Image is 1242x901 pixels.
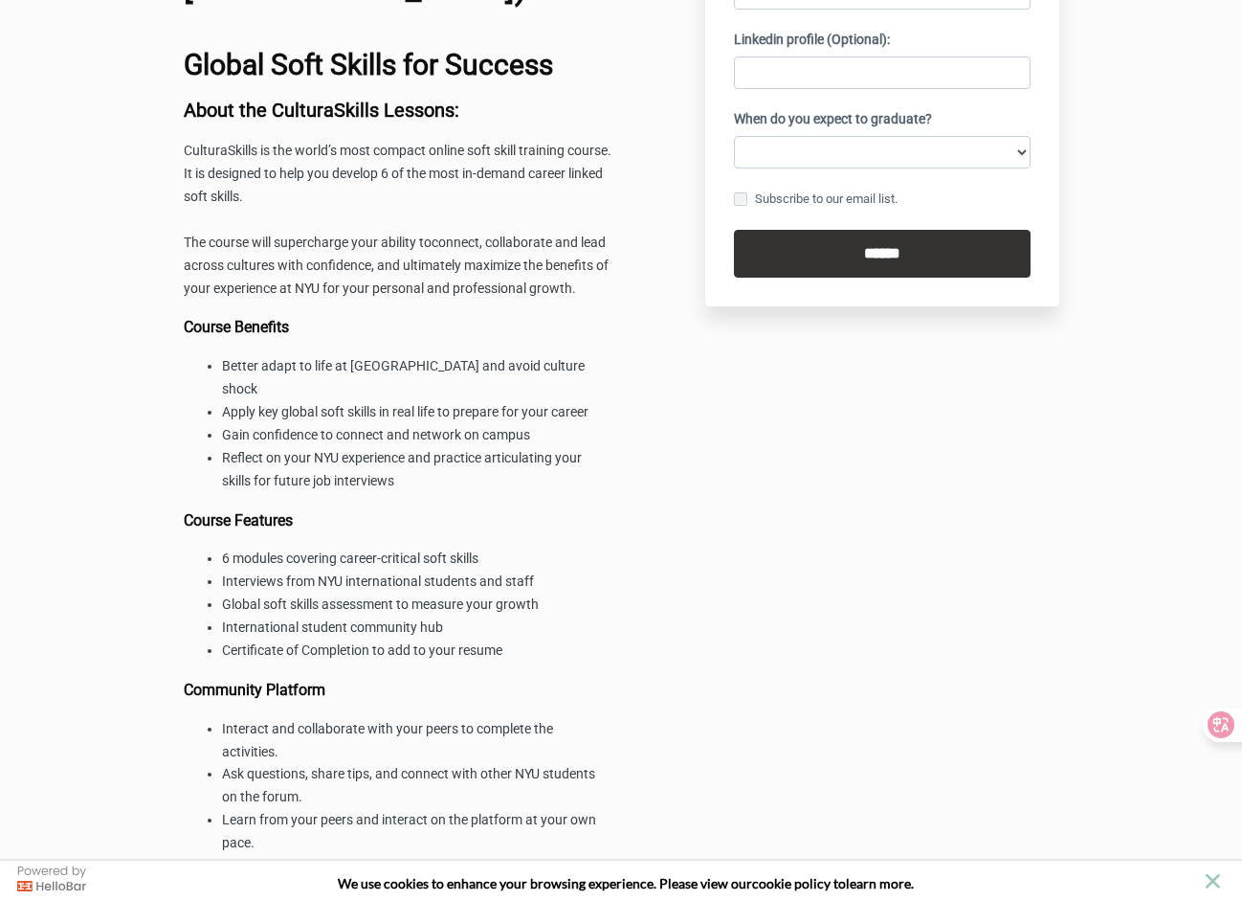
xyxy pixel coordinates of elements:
span: Reflect on your NYU experience and practice articulating your skills for future job interviews [222,450,582,488]
h3: About the CulturaSkills Lessons: [184,100,612,121]
span: learn more. [846,875,914,891]
span: Learn from your peers and interact on the platform at your own pace. [222,812,596,850]
span: Certificate of Completion to add to your resume [222,642,502,658]
button: close [1201,869,1225,893]
span: The course will supercharge your ability to [184,235,432,250]
span: Global soft skills assessment to measure your growth [222,597,539,612]
b: Course Benefits [184,318,289,336]
span: 6 modules covering career-critical soft skills [222,551,478,566]
span: Interviews from NYU international students and staff [222,574,534,589]
b: Community Platform [184,681,325,699]
span: Apply key global soft skills in real life to prepare for your career [222,404,588,419]
span: Interact and collaborate with your peers to complete the activities. [222,721,553,759]
strong: to [833,875,846,891]
b: Course Features [184,511,293,529]
span: connect, collaborate and lead across cultures with confidence, and ultimately maximize the benefi... [184,235,609,296]
input: Subscribe to our email list. [734,192,747,206]
span: International student community hub [222,619,443,635]
a: cookie policy [752,875,831,891]
span: We use cookies to enhance your browsing experience. Please view our [338,875,752,891]
span: CulturaSkills is the world’s most compact online soft skill training course. It is designed to he... [184,143,611,204]
label: Subscribe to our email list. [734,189,898,210]
b: Global Soft Skills for Success [184,48,553,81]
label: Linkedin profile (Optional): [734,29,890,52]
span: Gain confidence to connect and network on campus [222,427,530,442]
label: When do you expect to graduate? [734,108,932,131]
span: Ask questions, share tips, and connect with other NYU students on the forum. [222,766,595,804]
span: Better adapt to life at [GEOGRAPHIC_DATA] and avoid culture shock [222,358,585,396]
